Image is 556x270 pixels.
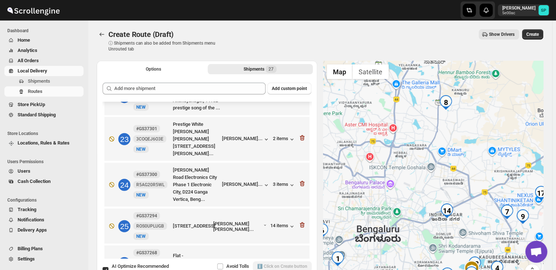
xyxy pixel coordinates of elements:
span: Settings [18,256,35,262]
button: Notifications [4,215,84,225]
span: Dashboard [7,28,84,34]
span: Cash Collection [18,179,51,184]
img: ScrollEngine [6,1,61,19]
button: 2 items [273,136,296,143]
span: Users [18,168,30,174]
div: 7 [500,205,514,219]
div: 17 [534,186,548,200]
span: Create [526,31,539,37]
b: #GS37301 [136,126,157,131]
p: [PERSON_NAME] [502,5,535,11]
button: 3 items [273,181,296,189]
div: Selected Shipments [97,77,317,261]
input: Add more shipment [114,83,266,94]
span: Create Route (Draft) [108,30,174,39]
div: 14 [440,203,454,218]
span: 27 [268,66,274,72]
span: Avoid Tolls [226,263,249,269]
span: AI Optimize [112,263,169,269]
button: Billing Plans [4,244,84,254]
span: Routes [28,89,42,94]
button: Analytics [4,45,84,56]
div: 26 [118,257,130,269]
button: Routes [4,86,84,97]
button: Shipments [4,76,84,86]
a: Open chat [525,241,547,263]
span: Shipments [28,78,50,84]
span: NEW [136,234,146,239]
span: All Orders [18,58,39,63]
span: Analytics [18,48,37,53]
span: R5AG20R5WL [136,182,164,188]
span: Store PickUp [18,102,45,107]
div: Shipments [244,65,277,73]
b: #GS37294 [136,213,157,218]
button: Add custom point [267,83,311,94]
div: [STREET_ADDRESS] [173,222,210,230]
div: 24 [118,179,130,191]
button: All Orders [4,56,84,66]
button: Delivery Apps [4,225,84,235]
div: [PERSON_NAME] Road Electronics City Phase 1 Electronic City, D224 Ganga Vertica, Beng... [173,166,219,203]
div: 1 [330,251,345,266]
span: Configurations [7,197,84,203]
span: Home [18,37,30,43]
button: Tracking [4,205,84,215]
button: Home [4,35,84,45]
button: [PERSON_NAME]... [222,181,270,189]
p: 5e00ac [502,11,535,15]
div: [PERSON_NAME]... [222,181,263,187]
button: Routes [97,29,107,40]
button: User menu [498,4,549,16]
b: #GS37300 [136,172,157,177]
span: Add custom point [272,86,307,91]
button: Settings [4,254,84,264]
button: [PERSON_NAME] [PERSON_NAME]... [213,221,267,232]
span: Recommended [137,263,169,269]
div: [PERSON_NAME] [PERSON_NAME]... [213,221,263,232]
div: 9 [515,209,530,224]
button: [PERSON_NAME]... [222,136,270,143]
span: NEW [136,105,146,110]
span: Sulakshana Pundle [538,5,549,15]
text: SP [541,8,546,13]
button: Show satellite imagery [352,64,389,79]
button: Show street map [327,64,352,79]
span: NEW [136,192,146,198]
span: Notifications [18,217,44,222]
span: Store Locations [7,131,84,136]
span: Tracking [18,207,36,212]
b: #GS37268 [136,250,157,255]
button: All Route Options [101,64,206,74]
span: Standard Shipping [18,112,56,117]
div: Prestige White [PERSON_NAME] [PERSON_NAME][STREET_ADDRESS][PERSON_NAME]... [173,121,219,157]
button: Selected Shipments [208,64,313,74]
div: 8 [438,95,453,110]
div: [PERSON_NAME]... [222,136,263,141]
button: 14 items [270,223,296,230]
button: Users [4,166,84,176]
div: 25 [118,220,130,232]
div: 23 [118,133,130,145]
span: NEW [136,147,146,152]
span: ROS0UPLUGB [136,223,164,229]
span: 3COQEJ6O3E [136,136,163,142]
span: Billing Plans [18,246,43,251]
span: Options [146,66,161,72]
span: Users Permissions [7,159,84,165]
span: Locations, Rules & Rates [18,140,70,146]
p: ⓘ Shipments can also be added from Shipments menu Unrouted tab [108,40,224,52]
span: Show Drivers [489,31,515,37]
button: Show Drivers [479,29,519,40]
button: Locations, Rules & Rates [4,138,84,148]
span: Delivery Apps [18,227,47,233]
button: Cash Collection [4,176,84,187]
span: Local Delivery [18,68,47,74]
button: Create [522,29,543,40]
